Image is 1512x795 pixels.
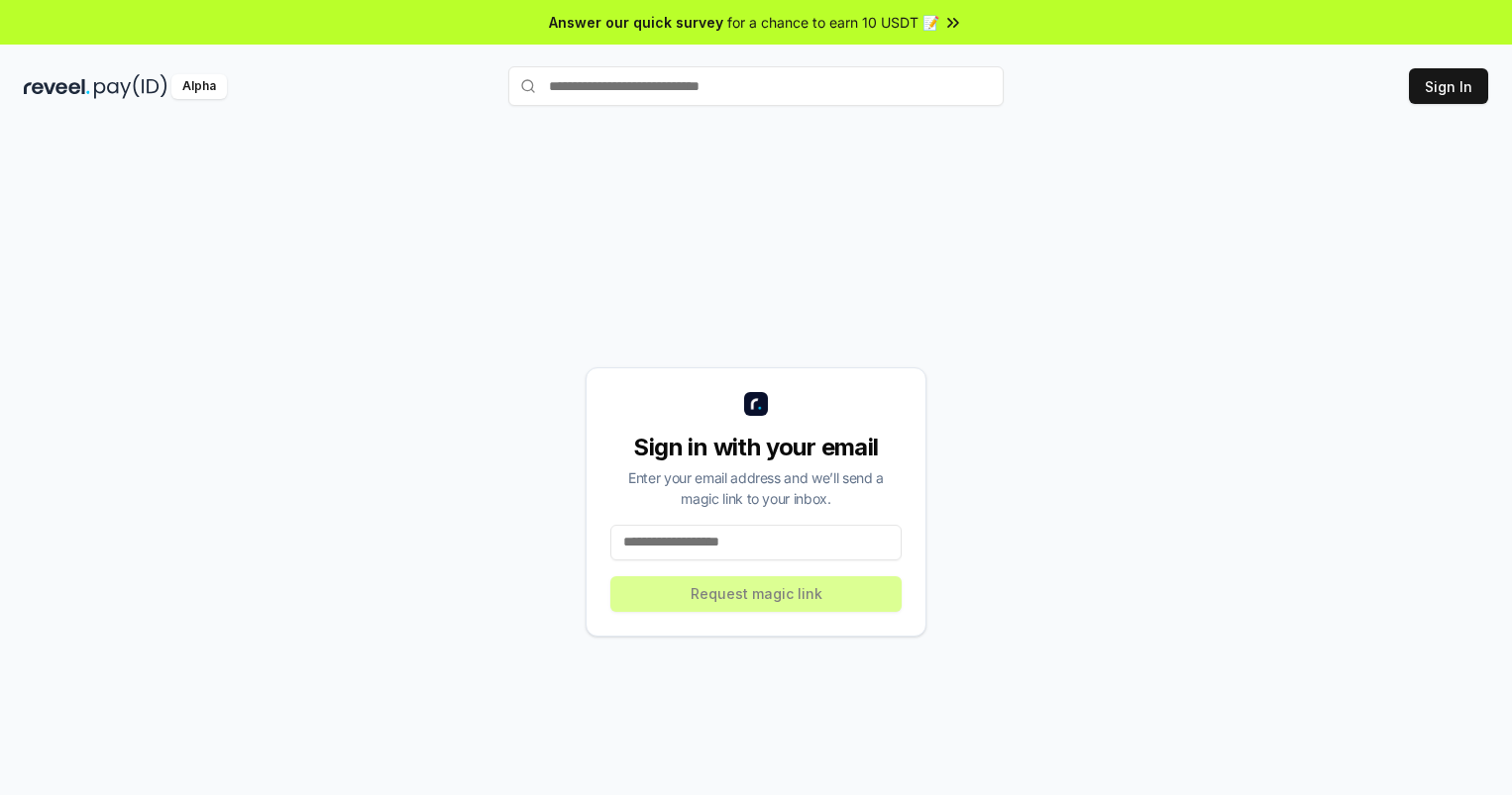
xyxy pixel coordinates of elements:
span: Answer our quick survey [549,12,723,33]
button: Sign In [1409,68,1488,104]
div: Alpha [171,74,227,99]
img: reveel_dark [24,74,90,99]
div: Enter your email address and we’ll send a magic link to your inbox. [610,467,902,509]
div: Sign in with your email [610,432,902,463]
img: logo_small [744,392,768,416]
img: pay_id [94,74,167,99]
span: for a chance to earn 10 USDT 📝 [727,12,939,33]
